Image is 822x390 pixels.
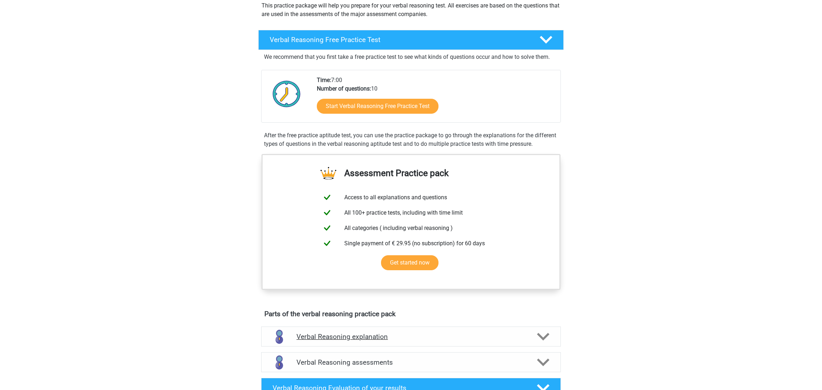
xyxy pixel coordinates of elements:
[311,76,560,122] div: 7:00 10
[296,358,526,366] h4: Verbal Reasoning assessments
[317,85,371,92] b: Number of questions:
[264,53,558,61] p: We recommend that you first take a free practice test to see what kinds of questions occur and ho...
[270,328,288,346] img: verbal reasoning explanations
[270,36,528,44] h4: Verbal Reasoning Free Practice Test
[255,30,567,50] a: Verbal Reasoning Free Practice Test
[317,99,438,114] a: Start Verbal Reasoning Free Practice Test
[296,333,526,341] h4: Verbal Reasoning explanation
[264,310,558,318] h4: Parts of the verbal reasoning practice pack
[258,352,564,372] a: assessments Verbal Reasoning assessments
[262,1,560,19] p: This practice package will help you prepare for your verbal reasoning test. All exercises are bas...
[317,77,331,83] b: Time:
[270,353,288,371] img: verbal reasoning assessments
[258,327,564,347] a: explanations Verbal Reasoning explanation
[269,76,305,112] img: Clock
[261,131,561,148] div: After the free practice aptitude test, you can use the practice package to go through the explana...
[381,255,438,270] a: Get started now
